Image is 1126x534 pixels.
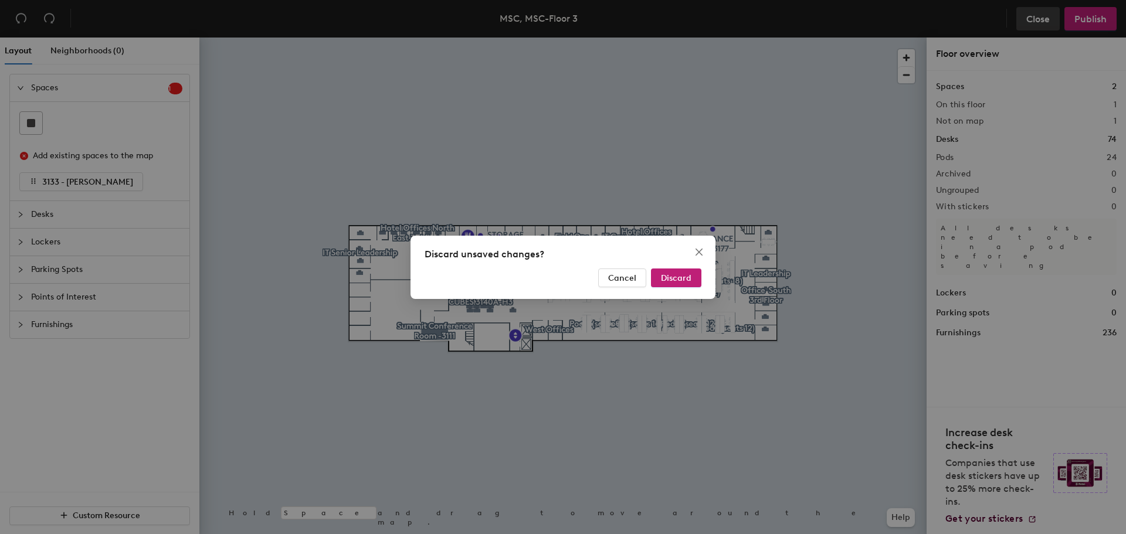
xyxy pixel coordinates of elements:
span: Close [690,247,708,257]
button: Discard [651,268,701,287]
span: Discard [661,273,691,283]
button: Cancel [598,268,646,287]
span: Cancel [608,273,636,283]
button: Close [690,243,708,261]
span: close [694,247,704,257]
div: Discard unsaved changes? [425,247,701,261]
